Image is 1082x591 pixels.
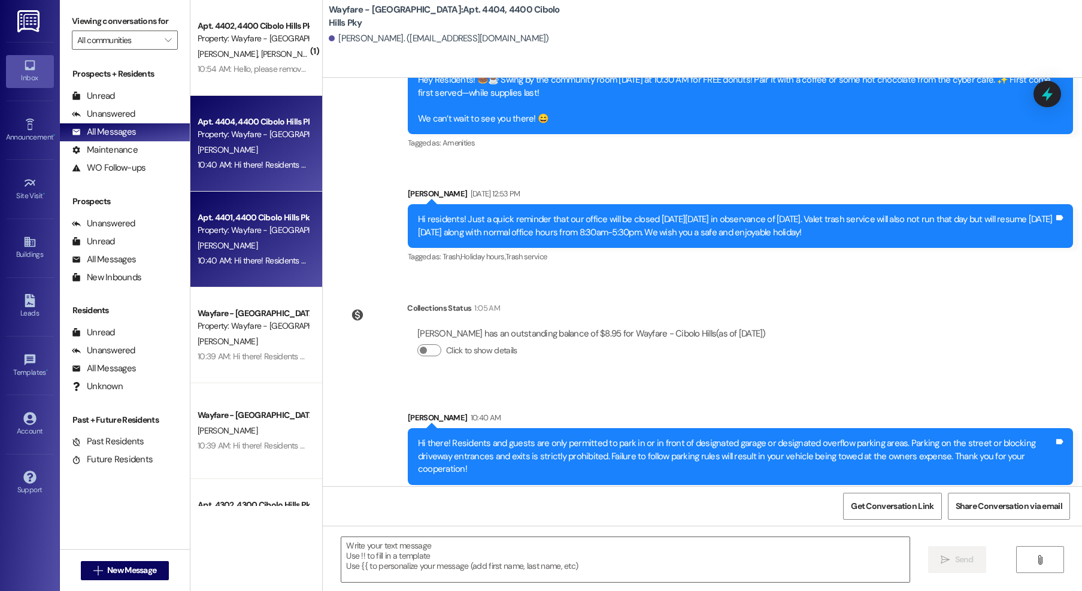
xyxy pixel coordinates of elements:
span: Trash , [443,251,460,262]
span: New Message [107,564,156,577]
label: Viewing conversations for [72,12,178,31]
i:  [165,35,171,45]
div: Tagged as: [408,485,1073,502]
div: Unknown [72,380,123,393]
div: [PERSON_NAME] [408,187,1073,204]
div: Prospects [60,195,190,208]
span: Get Conversation Link [851,500,934,513]
div: 10:40 AM [468,411,501,424]
div: Residents [60,304,190,317]
div: Hi residents! Just a quick reminder that our office will be closed [DATE][DATE] in observance of ... [418,213,1054,239]
button: Share Conversation via email [948,493,1070,520]
div: 10:54 AM: Hello, please remove our name and phone numbers from this notification list. [PERSON_NA... [198,63,856,74]
span: • [43,190,45,198]
div: Past Residents [72,435,144,448]
div: Unread [72,326,115,339]
span: [PERSON_NAME] [198,49,261,59]
span: Trash service [505,251,547,262]
a: Buildings [6,232,54,264]
a: Inbox [6,55,54,87]
span: Holiday hours , [460,251,505,262]
button: Get Conversation Link [843,493,941,520]
div: Unread [72,235,115,248]
img: ResiDesk Logo [17,10,42,32]
a: Site Visit • [6,173,54,205]
span: • [53,131,55,140]
span: [PERSON_NAME] [198,240,257,251]
i:  [93,566,102,575]
div: Prospects + Residents [60,68,190,80]
span: [PERSON_NAME] [198,336,257,347]
div: WO Follow-ups [72,162,146,174]
div: All Messages [72,362,136,375]
span: • [46,366,48,375]
span: Send [955,553,974,566]
div: Apt. 4404, 4400 Cibolo Hills Pky [198,116,308,128]
div: Property: Wayfare - [GEOGRAPHIC_DATA] [198,320,308,332]
a: Account [6,408,54,441]
div: Apt. 4401, 4400 Cibolo Hills Pky [198,211,308,224]
div: Apt. 4402, 4400 Cibolo Hills Pky [198,20,308,32]
span: [PERSON_NAME] [261,49,321,59]
div: All Messages [72,126,136,138]
div: Unanswered [72,108,135,120]
div: Wayfare - [GEOGRAPHIC_DATA] [198,307,308,320]
div: Unanswered [72,217,135,230]
div: All Messages [72,253,136,266]
a: Support [6,467,54,499]
span: [PERSON_NAME] [198,144,257,155]
div: Wayfare - [GEOGRAPHIC_DATA] [198,409,308,422]
div: Property: Wayfare - [GEOGRAPHIC_DATA] [198,224,308,237]
i:  [1035,555,1044,565]
div: [PERSON_NAME] has an outstanding balance of $8.95 for Wayfare - Cibolo Hills (as of [DATE]) [417,328,766,340]
div: Property: Wayfare - [GEOGRAPHIC_DATA] [198,128,308,141]
div: [PERSON_NAME] [408,411,1073,428]
div: [PERSON_NAME]. ([EMAIL_ADDRESS][DOMAIN_NAME]) [329,32,549,45]
button: New Message [81,561,169,580]
div: Unanswered [72,344,135,357]
div: Future Residents [72,453,153,466]
div: Collections Status [407,302,471,314]
a: Templates • [6,350,54,382]
div: Apt. 4302, 4300 Cibolo Hills Pky [198,499,308,511]
span: [PERSON_NAME] [198,425,257,436]
label: Click to show details [446,344,517,357]
div: Tagged as: [408,134,1073,151]
div: [DATE] 12:53 PM [468,187,520,200]
a: Leads [6,290,54,323]
div: Unread [72,90,115,102]
div: New Inbounds [72,271,141,284]
button: Send [928,546,986,573]
span: Share Conversation via email [956,500,1062,513]
div: Tagged as: [408,248,1073,265]
div: 1:05 AM [471,302,499,314]
input: All communities [77,31,159,50]
i:  [941,555,950,565]
div: 🚨 Donut Alert! 🚨 Hey Residents! 🍩☕️ Swing by the community room [DATE] at 10:30 AM for FREE donut... [418,61,1054,125]
div: Property: Wayfare - [GEOGRAPHIC_DATA] [198,32,308,45]
b: Wayfare - [GEOGRAPHIC_DATA]: Apt. 4404, 4400 Cibolo Hills Pky [329,4,568,29]
span: Amenities [443,138,475,148]
div: Past + Future Residents [60,414,190,426]
div: Hi there! Residents and guests are only permitted to park in or in front of designated garage or ... [418,437,1054,475]
div: Maintenance [72,144,138,156]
